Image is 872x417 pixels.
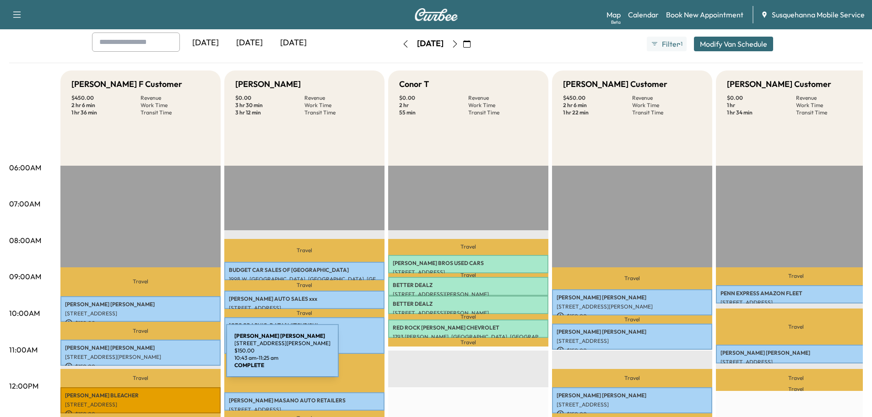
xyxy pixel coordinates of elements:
[229,397,380,404] p: [PERSON_NAME] MASANO AUTO RETAILERS
[71,109,141,116] p: 1 hr 36 min
[9,162,41,173] p: 06:00AM
[666,9,743,20] a: Book New Appointment
[399,78,429,91] h5: Conor T
[141,94,210,102] p: Revenue
[563,94,632,102] p: $ 450.00
[678,42,680,46] span: ●
[184,32,227,54] div: [DATE]
[557,392,708,399] p: [PERSON_NAME] [PERSON_NAME]
[772,9,865,20] span: Susquehanna Mobile Service
[417,38,444,49] div: [DATE]
[557,401,708,408] p: [STREET_ADDRESS]
[393,333,544,341] p: 1793 [PERSON_NAME], [GEOGRAPHIC_DATA], [GEOGRAPHIC_DATA], [GEOGRAPHIC_DATA]
[65,301,216,308] p: [PERSON_NAME] [PERSON_NAME]
[628,9,659,20] a: Calendar
[647,37,686,51] button: Filter●1
[304,102,374,109] p: Work Time
[235,78,301,91] h5: [PERSON_NAME]
[141,109,210,116] p: Transit Time
[557,337,708,345] p: [STREET_ADDRESS]
[71,78,182,91] h5: [PERSON_NAME] F Customer
[235,109,304,116] p: 3 hr 12 min
[796,94,865,102] p: Revenue
[229,295,380,303] p: [PERSON_NAME] AUTO SALES xxx
[141,102,210,109] p: Work Time
[65,392,216,399] p: [PERSON_NAME] BLEACHER
[557,347,708,355] p: $ 150.00
[632,94,701,102] p: Revenue
[60,369,221,387] p: Travel
[727,94,796,102] p: $ 0.00
[414,8,458,21] img: Curbee Logo
[9,344,38,355] p: 11:00AM
[388,338,548,347] p: Travel
[557,303,708,310] p: [STREET_ADDRESS][PERSON_NAME]
[720,290,872,297] p: PENN EXPRESS AMAZON FLEET
[552,369,712,387] p: Travel
[557,312,708,320] p: $ 150.00
[662,38,678,49] span: Filter
[224,239,385,262] p: Travel
[304,109,374,116] p: Transit Time
[632,109,701,116] p: Transit Time
[563,102,632,109] p: 2 hr 6 min
[224,280,385,291] p: Travel
[227,32,271,54] div: [DATE]
[224,354,385,392] p: Travel
[9,308,40,319] p: 10:00AM
[65,344,216,352] p: [PERSON_NAME] [PERSON_NAME]
[468,102,537,109] p: Work Time
[681,40,682,48] span: 1
[71,94,141,102] p: $ 450.00
[694,37,773,51] button: Modify Van Schedule
[388,239,548,255] p: Travel
[9,380,38,391] p: 12:00PM
[60,322,221,340] p: Travel
[65,401,216,408] p: [STREET_ADDRESS]
[557,294,708,301] p: [PERSON_NAME] [PERSON_NAME]
[727,78,831,91] h5: [PERSON_NAME] Customer
[796,109,865,116] p: Transit Time
[393,324,544,331] p: RED ROCK [PERSON_NAME] CHEVROLET
[468,109,537,116] p: Transit Time
[552,315,712,324] p: Travel
[399,94,468,102] p: $ 0.00
[393,282,544,289] p: BETTER DEALZ
[65,310,216,317] p: [STREET_ADDRESS]
[229,304,380,312] p: [STREET_ADDRESS]
[727,109,796,116] p: 1 hr 34 min
[388,314,548,320] p: Travel
[393,260,544,267] p: [PERSON_NAME] BROS USED CARS
[552,267,712,289] p: Travel
[557,328,708,336] p: [PERSON_NAME] [PERSON_NAME]
[563,78,667,91] h5: [PERSON_NAME] Customer
[720,349,872,357] p: [PERSON_NAME] [PERSON_NAME]
[65,363,216,371] p: $ 150.00
[65,319,216,327] p: $ 150.00
[224,309,385,317] p: Travel
[393,309,544,317] p: [STREET_ADDRESS][PERSON_NAME]
[393,300,544,308] p: BETTER DEALZ
[235,102,304,109] p: 3 hr 30 min
[229,322,380,329] p: [GEOGRAPHIC_DATA] MITSUBISHI
[388,273,548,277] p: Travel
[611,19,621,26] div: Beta
[60,267,221,296] p: Travel
[9,271,41,282] p: 09:00AM
[229,266,380,274] p: BUDGET CAR SALES OF [GEOGRAPHIC_DATA]
[796,102,865,109] p: Work Time
[71,102,141,109] p: 2 hr 6 min
[720,299,872,306] p: [STREET_ADDRESS]
[632,102,701,109] p: Work Time
[235,94,304,102] p: $ 0.00
[563,109,632,116] p: 1 hr 22 min
[727,102,796,109] p: 1 hr
[468,94,537,102] p: Revenue
[393,269,544,276] p: [STREET_ADDRESS]
[9,235,41,246] p: 08:00AM
[304,94,374,102] p: Revenue
[9,198,40,209] p: 07:00AM
[65,353,216,361] p: [STREET_ADDRESS][PERSON_NAME]
[393,291,544,298] p: [STREET_ADDRESS][PERSON_NAME]
[399,102,468,109] p: 2 hr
